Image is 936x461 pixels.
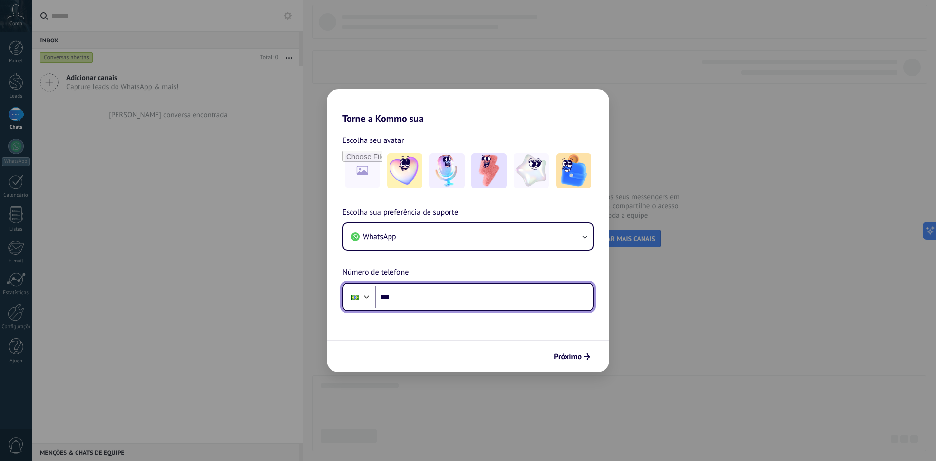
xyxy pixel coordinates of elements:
button: WhatsApp [343,223,593,250]
img: -1.jpeg [387,153,422,188]
img: -5.jpeg [556,153,591,188]
img: -3.jpeg [471,153,507,188]
span: Escolha seu avatar [342,134,404,147]
span: Próximo [554,353,582,360]
div: Brazil: + 55 [346,287,365,307]
span: Número de telefone [342,266,409,279]
span: WhatsApp [363,232,396,241]
button: Próximo [549,348,595,365]
span: Escolha sua preferência de suporte [342,206,458,219]
h2: Torne a Kommo sua [327,89,609,124]
img: -2.jpeg [429,153,465,188]
img: -4.jpeg [514,153,549,188]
